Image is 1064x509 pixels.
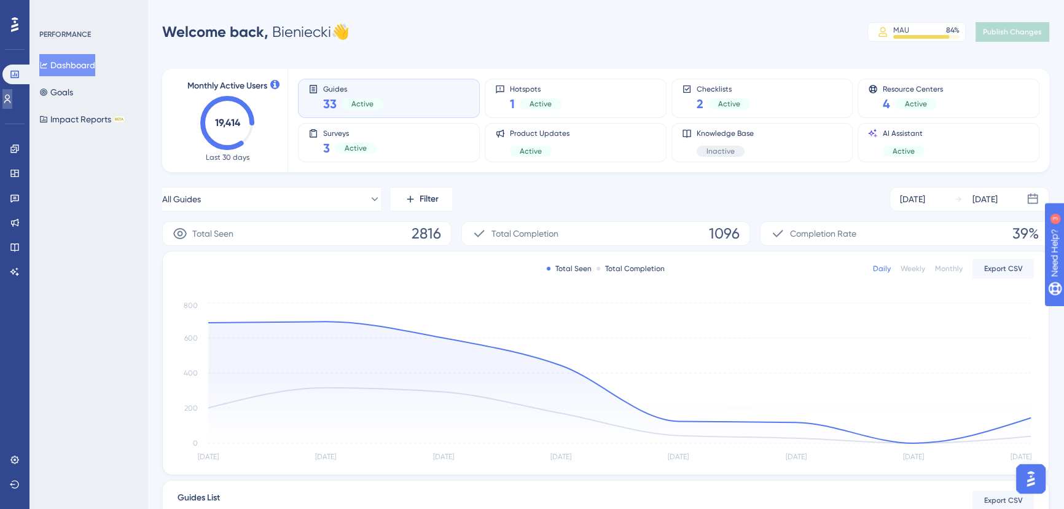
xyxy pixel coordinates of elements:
[510,128,569,138] span: Product Updates
[206,152,249,162] span: Last 30 days
[184,301,198,310] tspan: 800
[323,140,330,157] span: 3
[184,369,198,377] tspan: 400
[162,187,381,211] button: All Guides
[315,452,336,461] tspan: [DATE]
[433,452,454,461] tspan: [DATE]
[184,334,198,342] tspan: 600
[597,264,665,274] div: Total Completion
[510,84,561,93] span: Hotspots
[351,99,374,109] span: Active
[883,84,943,93] span: Resource Centers
[412,224,441,243] span: 2816
[391,187,452,211] button: Filter
[984,495,1023,505] span: Export CSV
[984,264,1023,274] span: Export CSV
[893,146,915,156] span: Active
[935,264,963,274] div: Monthly
[718,99,740,109] span: Active
[198,452,219,461] tspan: [DATE]
[29,3,77,18] span: Need Help?
[345,143,367,153] span: Active
[162,22,350,42] div: Bieniecki 👋
[873,264,891,274] div: Daily
[972,192,998,207] div: [DATE]
[706,146,735,156] span: Inactive
[1012,224,1039,243] span: 39%
[162,23,268,41] span: Welcome back,
[946,25,960,35] div: 84 %
[785,452,806,461] tspan: [DATE]
[697,95,703,112] span: 2
[903,452,924,461] tspan: [DATE]
[983,27,1042,37] span: Publish Changes
[520,146,542,156] span: Active
[905,99,927,109] span: Active
[491,226,558,241] span: Total Completion
[192,226,233,241] span: Total Seen
[39,81,73,103] button: Goals
[215,117,241,128] text: 19,414
[162,192,201,207] span: All Guides
[1012,460,1049,497] iframe: UserGuiding AI Assistant Launcher
[901,264,925,274] div: Weekly
[114,116,125,122] div: BETA
[893,25,909,35] div: MAU
[39,30,91,39] div: PERFORMANCE
[85,6,89,16] div: 3
[323,128,377,137] span: Surveys
[1011,452,1031,461] tspan: [DATE]
[550,452,571,461] tspan: [DATE]
[547,264,592,274] div: Total Seen
[420,192,439,207] span: Filter
[790,226,856,241] span: Completion Rate
[709,224,740,243] span: 1096
[39,54,95,76] button: Dashboard
[184,404,198,412] tspan: 200
[972,259,1034,278] button: Export CSV
[883,95,890,112] span: 4
[883,128,925,138] span: AI Assistant
[193,439,198,448] tspan: 0
[697,84,750,93] span: Checklists
[668,452,689,461] tspan: [DATE]
[187,79,267,93] span: Monthly Active Users
[323,84,383,93] span: Guides
[39,108,125,130] button: Impact ReportsBETA
[530,99,552,109] span: Active
[900,192,925,207] div: [DATE]
[976,22,1049,42] button: Publish Changes
[323,95,337,112] span: 33
[510,95,515,112] span: 1
[697,128,754,138] span: Knowledge Base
